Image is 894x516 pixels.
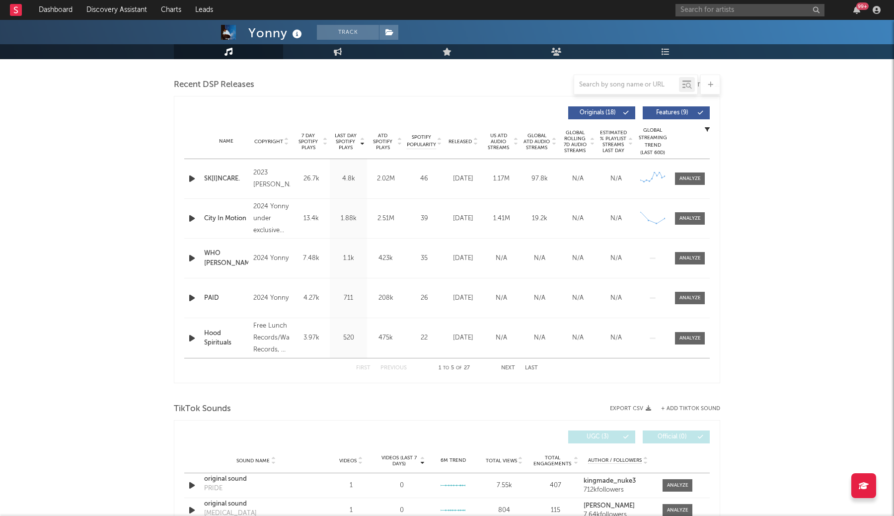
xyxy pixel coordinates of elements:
[575,110,620,116] span: Originals ( 18 )
[328,506,374,516] div: 1
[253,253,290,264] div: 2024 Yonny
[523,333,556,343] div: N/A
[370,333,402,343] div: 475k
[400,481,404,491] div: 0
[400,506,404,516] div: 0
[317,25,379,40] button: Track
[236,458,270,464] span: Sound Name
[443,366,449,370] span: to
[532,506,579,516] div: 115
[370,214,402,224] div: 2.51M
[447,254,480,263] div: [DATE]
[204,249,248,268] a: WHO [PERSON_NAME]?
[332,333,365,343] div: 520
[599,254,633,263] div: N/A
[561,214,595,224] div: N/A
[295,214,327,224] div: 13.4k
[295,293,327,303] div: 4.27k
[584,503,635,509] strong: [PERSON_NAME]
[599,174,633,184] div: N/A
[485,333,518,343] div: N/A
[649,434,695,440] span: Official ( 0 )
[485,254,518,263] div: N/A
[407,293,442,303] div: 26
[456,366,462,370] span: of
[523,214,556,224] div: 19.2k
[447,174,480,184] div: [DATE]
[370,293,402,303] div: 208k
[599,293,633,303] div: N/A
[332,133,359,151] span: Last Day Spotify Plays
[204,174,248,184] a: SK[I]NCARE.
[525,365,538,371] button: Last
[584,487,653,494] div: 712k followers
[370,254,402,263] div: 423k
[481,506,527,516] div: 804
[638,127,668,157] div: Global Streaming Trend (Last 60D)
[174,403,231,415] span: TikTok Sounds
[649,110,695,116] span: Features ( 9 )
[532,455,573,467] span: Total Engagements
[356,365,371,371] button: First
[295,333,327,343] div: 3.97k
[204,484,223,494] div: PRIDE
[380,365,407,371] button: Previous
[430,457,476,464] div: 6M Trend
[561,293,595,303] div: N/A
[584,478,653,485] a: kingmade_nuke3
[575,434,620,440] span: UGC ( 3 )
[295,254,327,263] div: 7.48k
[204,499,308,509] div: original sound
[339,458,357,464] span: Videos
[328,481,374,491] div: 1
[407,214,442,224] div: 39
[584,478,636,484] strong: kingmade_nuke3
[204,329,248,348] a: Hood Spirituals
[253,292,290,304] div: 2024 Yonny
[501,365,515,371] button: Next
[295,174,327,184] div: 26.7k
[853,6,860,14] button: 99+
[448,139,472,145] span: Released
[332,214,365,224] div: 1.88k
[253,320,290,356] div: Free Lunch Records/Warner Records, © 2024 Free Lunch Records, Inc./Warner Records Inc., under exc...
[599,333,633,343] div: N/A
[295,133,321,151] span: 7 Day Spotify Plays
[532,481,579,491] div: 407
[574,81,679,89] input: Search by song name or URL
[568,430,635,443] button: UGC(3)
[561,130,589,154] span: Global Rolling 7D Audio Streams
[599,130,627,154] span: Estimated % Playlist Streams Last Day
[523,133,550,151] span: Global ATD Audio Streams
[447,333,480,343] div: [DATE]
[599,214,633,224] div: N/A
[584,503,653,510] a: [PERSON_NAME]
[651,406,720,412] button: + Add TikTok Sound
[407,333,442,343] div: 22
[610,406,651,412] button: Export CSV
[407,134,436,149] span: Spotify Popularity
[253,167,290,191] div: 2023 [PERSON_NAME]
[204,293,248,303] div: PAID
[485,293,518,303] div: N/A
[675,4,824,16] input: Search for artists
[447,214,480,224] div: [DATE]
[332,254,365,263] div: 1.1k
[523,254,556,263] div: N/A
[370,174,402,184] div: 2.02M
[204,138,248,145] div: Name
[643,106,710,119] button: Features(9)
[204,474,308,484] div: original sound
[561,333,595,343] div: N/A
[204,214,248,224] a: City In Motion
[523,293,556,303] div: N/A
[588,457,642,464] span: Author / Followers
[379,455,419,467] span: Videos (last 7 days)
[407,174,442,184] div: 46
[523,174,556,184] div: 97.8k
[253,201,290,237] div: 2024 Yonny under exclusive license to DVLPMNT
[254,139,283,145] span: Copyright
[568,106,635,119] button: Originals(18)
[447,293,480,303] div: [DATE]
